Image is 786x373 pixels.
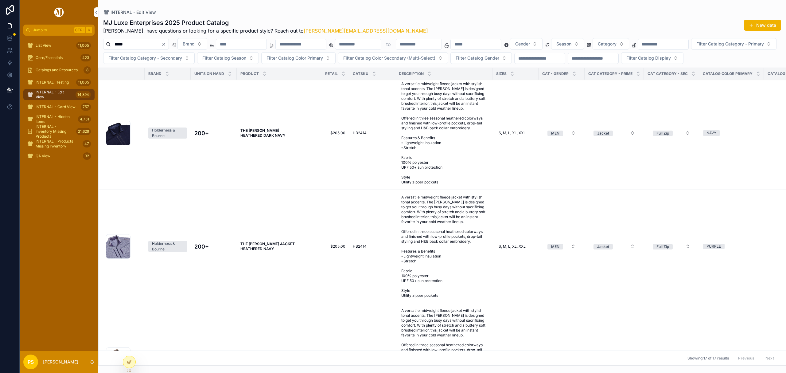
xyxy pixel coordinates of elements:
button: Select Button [551,38,584,50]
span: Filter Catalog Display [626,55,671,61]
button: Clear [161,42,169,47]
h1: MJ Luxe Enterprises 2025 Product Catalog [103,18,428,27]
a: Select Button [542,241,581,252]
span: S, M, L, XL, XXL [499,131,526,135]
a: Select Button [588,241,640,252]
a: PURPLE [703,244,760,249]
span: Filter Catalog Color Secondary (Multi-Select) [343,55,435,61]
span: Description [399,71,424,76]
div: 11,005 [76,42,91,49]
a: Holderness & Bourne [148,128,187,139]
span: Catalog Color Primary [703,71,753,76]
div: Jacket [597,244,609,249]
a: List View11,005 [23,40,95,51]
span: Product [240,71,259,76]
button: New data [744,20,781,31]
span: INTERNAL - Products Missing Inventory [36,139,80,149]
span: Catalogs and Resources [36,68,78,73]
a: 200+ [194,129,233,137]
button: Select Button [177,38,207,50]
a: A versatile midweight fleece jacket with stylish tonal accents, The [PERSON_NAME] is designed to ... [399,192,489,300]
span: INTERNAL - Hidden Items [36,114,76,124]
a: Select Button [648,241,695,252]
span: PS [28,358,34,366]
span: Showing 17 of 17 results [687,356,729,361]
a: NAVY [703,130,760,136]
button: Select Button [621,52,683,64]
div: Full Zip [656,244,669,249]
span: Season [556,41,571,47]
a: Select Button [648,127,695,139]
p: to [386,41,391,48]
button: Select Button [338,52,448,64]
button: Select Button [648,128,695,139]
span: Category [598,41,617,47]
div: MEN [551,244,559,249]
a: INTERNAL - Card View757 [23,101,95,112]
a: QA View32 [23,151,95,162]
span: CAT - GENDER [542,71,569,76]
span: CATSKU [353,71,368,76]
div: 8 [84,66,91,74]
div: 757 [81,103,91,111]
div: NAVY [706,130,716,136]
button: Select Button [261,52,336,64]
a: HB2414 [353,244,391,249]
a: 200+ [194,242,233,251]
span: Units On Hand [194,71,224,76]
span: HB2414 [353,131,367,135]
span: QA View [36,154,50,159]
button: Jump to...CtrlK [23,25,95,36]
a: Select Button [542,127,581,139]
a: THE [PERSON_NAME] HEATHERED DARK NAVY [240,128,299,138]
span: Filter Catalog Category - Secondary [108,55,182,61]
span: Filter Catalog Color Primary [267,55,323,61]
div: PURPLE [706,244,721,249]
button: Unselect JACKET [593,243,613,249]
div: 47 [83,140,91,147]
span: Filter Catalog Season [202,55,246,61]
span: Filter Catalog Gender [456,55,499,61]
span: INTERNAL - Card View [36,104,76,109]
button: Select Button [589,128,640,139]
strong: THE [PERSON_NAME] JACKET HEATHERED NAVY [240,241,296,251]
a: Core/Essentials423 [23,52,95,63]
a: INTERNAL - Edit View14,894 [23,89,95,100]
a: S, M, L, XL, XXL [496,128,535,138]
a: $205.00 [307,244,345,249]
a: HB2414 [353,131,391,135]
a: [PERSON_NAME][EMAIL_ADDRESS][DOMAIN_NAME] [304,28,428,34]
div: scrollable content [20,36,98,170]
div: Holderness & Bourne [152,128,183,139]
a: INTERNAL - Products Missing Inventory47 [23,138,95,149]
span: A versatile midweight fleece jacket with stylish tonal accents, The [PERSON_NAME] is designed to ... [401,195,486,298]
button: Select Button [691,38,776,50]
span: Gender [515,41,530,47]
a: S, M, L, XL, XXL [496,241,535,251]
a: Select Button [588,127,640,139]
button: Select Button [593,38,629,50]
span: INTERNAL - Edit View [36,90,73,100]
a: Catalogs and Resources8 [23,65,95,76]
button: Unselect FULL_ZIP [653,243,673,249]
div: Holderness & Bourne [152,241,183,252]
span: INTERNAL - Inventory Missing Products [36,124,74,139]
span: INTERNAL - Edit View [111,9,156,15]
span: List View [36,43,51,48]
button: Select Button [197,52,259,64]
div: Jacket [597,131,609,136]
a: $205.00 [307,131,345,135]
a: Holderness & Bourne [148,241,187,252]
a: INTERNAL -Testing11,005 [23,77,95,88]
button: Select Button [543,241,581,252]
div: 14,894 [76,91,91,98]
span: A versatile midweight fleece jacket with stylish tonal accents, The [PERSON_NAME] is designed to ... [401,81,486,185]
div: 32 [83,152,91,160]
p: [PERSON_NAME] [43,359,78,365]
button: Unselect JACKET [593,130,613,136]
span: Core/Essentials [36,55,63,60]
